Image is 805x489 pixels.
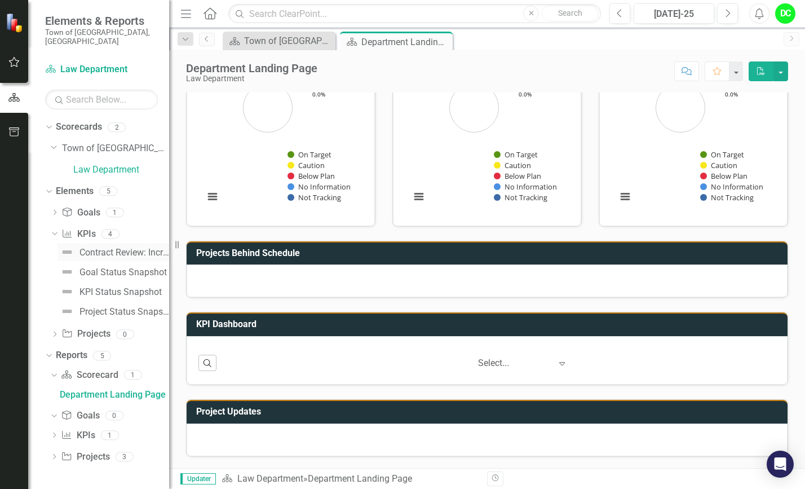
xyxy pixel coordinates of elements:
[361,35,450,49] div: Department Landing Page
[287,192,342,202] button: Show Not Tracking
[105,411,123,421] div: 0
[186,62,317,74] div: Department Landing Page
[634,3,714,24] button: [DATE]-25
[775,3,795,24] button: DC
[60,305,74,318] img: Not Defined
[106,208,124,217] div: 1
[222,473,479,486] div: »
[45,14,158,28] span: Elements & Reports
[56,349,87,362] a: Reports
[116,329,134,339] div: 0
[60,390,169,400] div: Department Landing Page
[79,287,162,297] div: KPI Status Snapshot
[101,229,120,239] div: 4
[61,228,95,241] a: KPIs
[411,189,427,205] button: View chart menu, Chart
[180,473,216,484] span: Updater
[57,283,162,301] a: KPI Status Snapshot
[73,164,169,177] a: Law Department
[60,265,74,279] img: Not Defined
[287,160,325,170] button: Show Caution
[542,6,598,21] button: Search
[79,267,167,277] div: Goal Status Snapshot
[494,192,548,202] button: Show Not Tracking
[700,192,754,202] button: Show Not Tracking
[79,248,169,258] div: Contract Review: Increase the contract turnaround time to 90% [DATE] or less by [DATE].
[494,160,531,170] button: Show Caution
[638,7,710,21] div: [DATE]-25
[700,182,763,192] button: Show No Information
[405,45,569,214] div: Chart. Highcharts interactive chart.
[45,63,158,76] a: Law Department
[116,452,134,461] div: 3
[93,351,111,360] div: 5
[57,386,169,404] a: Department Landing Page
[287,182,350,192] button: Show No Information
[56,121,102,134] a: Scorecards
[62,142,169,155] a: Town of [GEOGRAPHIC_DATA]
[767,451,794,478] div: Open Intercom Messenger
[56,185,94,198] a: Elements
[61,328,110,341] a: Projects
[308,473,412,484] div: Department Landing Page
[405,45,567,214] svg: Interactive chart
[61,429,95,442] a: KPIs
[45,28,158,46] small: Town of [GEOGRAPHIC_DATA], [GEOGRAPHIC_DATA]
[60,285,74,298] img: Not Defined
[99,187,117,196] div: 5
[196,407,782,417] h3: Project Updates
[494,182,556,192] button: Show No Information
[196,319,782,329] h3: KPI Dashboard
[205,189,220,205] button: View chart menu, Chart
[237,473,303,484] a: Law Department
[225,34,333,48] a: Town of [GEOGRAPHIC_DATA] Page
[700,149,745,160] button: Show On Target
[61,409,99,422] a: Goals
[60,245,74,259] img: Not Defined
[494,149,538,160] button: Show On Target
[700,160,737,170] button: Show Caution
[108,122,126,132] div: 2
[198,45,360,214] svg: Interactive chart
[228,4,601,24] input: Search ClearPoint...
[494,171,542,181] button: Show Below Plan
[124,371,142,380] div: 1
[61,451,109,464] a: Projects
[244,34,333,48] div: Town of [GEOGRAPHIC_DATA] Page
[61,369,118,382] a: Scorecard
[287,171,335,181] button: Show Below Plan
[198,45,363,214] div: Chart. Highcharts interactive chart.
[617,189,633,205] button: View chart menu, Chart
[196,248,782,258] h3: Projects Behind Schedule
[558,8,582,17] span: Search
[57,263,167,281] a: Goal Status Snapshot
[45,90,158,109] input: Search Below...
[287,149,332,160] button: Show On Target
[611,45,776,214] div: Chart. Highcharts interactive chart.
[6,12,25,32] img: ClearPoint Strategy
[186,74,317,83] div: Law Department
[57,243,169,261] a: Contract Review: Increase the contract turnaround time to 90% [DATE] or less by [DATE].
[79,307,169,317] div: Project Status Snapshot
[57,302,169,320] a: Project Status Snapshot
[611,45,773,214] svg: Interactive chart
[700,171,748,181] button: Show Below Plan
[61,206,100,219] a: Goals
[101,430,119,440] div: 1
